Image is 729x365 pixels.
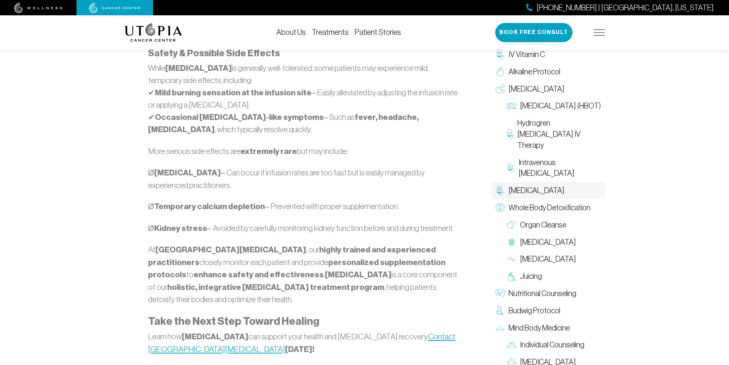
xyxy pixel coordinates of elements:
[14,3,62,13] img: wellness
[496,67,505,76] img: Alkaline Protocol
[148,245,436,267] strong: highly trained and experienced practitioners
[124,23,182,42] img: logo
[154,223,207,233] strong: Kidney stress
[503,97,605,115] a: [MEDICAL_DATA] (HBOT)
[182,332,248,342] strong: [MEDICAL_DATA]
[507,163,515,172] img: Intravenous Ozone Therapy
[594,29,605,36] img: icon-hamburger
[520,237,576,248] span: [MEDICAL_DATA]
[495,23,572,42] button: Book Free Consult
[507,340,516,350] img: Individual Counseling
[492,46,605,63] a: IV Vitamin C
[537,2,714,13] span: [PHONE_NUMBER] | [GEOGRAPHIC_DATA], [US_STATE]
[520,254,576,265] span: [MEDICAL_DATA]
[148,167,459,191] p: Ø – Can occur if infusion rates are too fast but is easily managed by experienced practitioners.
[312,28,349,36] a: Treatments
[520,100,601,111] span: [MEDICAL_DATA] (HBOT)
[520,219,566,231] span: Organ Cleanse
[492,302,605,319] a: Budwig Protocol
[492,199,605,216] a: Whole Body Detoxification
[155,245,306,255] strong: [GEOGRAPHIC_DATA][MEDICAL_DATA]
[325,270,391,280] strong: [MEDICAL_DATA]
[492,63,605,80] a: Alkaline Protocol
[492,80,605,98] a: [MEDICAL_DATA]
[503,216,605,234] a: Organ Cleanse
[507,220,516,229] img: Organ Cleanse
[520,271,542,282] span: Juicing
[509,322,570,334] span: Mind Body Medicine
[503,154,605,182] a: Intravenous [MEDICAL_DATA]
[148,331,459,355] p: Learn how can support your health and [MEDICAL_DATA] recovery.
[148,222,459,235] p: Ø – Avoided by carefully monitoring kidney function before and during treatment.
[148,145,459,158] p: More serious side effects are but may include:
[503,250,605,268] a: [MEDICAL_DATA]
[507,272,516,281] img: Juicing
[507,101,516,111] img: Hyperbaric Oxygen Therapy (HBOT)
[492,285,605,302] a: Nutritional Counseling
[496,186,505,195] img: Chelation Therapy
[148,48,280,59] strong: Safety & Possible Side Effects
[509,288,576,299] span: Nutritional Counseling
[496,289,505,298] img: Nutritional Counseling
[507,129,514,139] img: Hydrogren Peroxide IV Therapy
[503,336,605,354] a: Individual Counseling
[509,49,545,60] span: IV Vitamin C
[285,344,314,354] strong: [DATE]!
[496,306,505,315] img: Budwig Protocol
[276,28,306,36] a: About Us
[526,2,714,13] a: [PHONE_NUMBER] | [GEOGRAPHIC_DATA], [US_STATE]
[148,62,459,136] p: While is generally well-tolerated, some patients may experience mild, temporary side effects, inc...
[148,315,320,327] strong: Take the Next Step Toward Healing
[507,237,516,247] img: Colon Therapy
[89,3,140,13] img: cancer center
[194,270,324,280] strong: enhance safety and effectiveness
[148,332,455,354] a: Contact [GEOGRAPHIC_DATA][MEDICAL_DATA]
[355,28,401,36] a: Patient Stories
[509,66,560,77] span: Alkaline Protocol
[154,201,265,211] strong: Temporary calcium depletion
[509,83,564,95] span: [MEDICAL_DATA]
[509,202,590,213] span: Whole Body Detoxification
[496,323,505,332] img: Mind Body Medicine
[509,305,560,316] span: Budwig Protocol
[503,234,605,251] a: [MEDICAL_DATA]
[240,146,297,156] strong: extremely rare
[496,84,505,93] img: Oxygen Therapy
[509,185,564,196] span: [MEDICAL_DATA]
[496,50,505,59] img: IV Vitamin C
[520,339,584,350] span: Individual Counseling
[496,203,505,212] img: Whole Body Detoxification
[519,157,601,179] span: Intravenous [MEDICAL_DATA]
[154,168,221,178] strong: [MEDICAL_DATA]
[155,88,311,98] strong: Mild burning sensation at the infusion site
[148,244,459,306] p: At , our closely monitor each patient and provide to . is a core component of our , helping patie...
[492,182,605,199] a: [MEDICAL_DATA]
[155,112,324,122] strong: Occasional [MEDICAL_DATA]-like symptoms
[167,282,384,292] strong: holistic, integrative [MEDICAL_DATA] treatment program
[165,63,232,73] strong: [MEDICAL_DATA]
[507,255,516,264] img: Lymphatic Massage
[503,115,605,154] a: Hydrogren [MEDICAL_DATA] IV Therapy
[492,319,605,337] a: Mind Body Medicine
[148,200,459,213] p: Ø – Prevented with proper supplementation.
[503,268,605,285] a: Juicing
[517,118,601,151] span: Hydrogren [MEDICAL_DATA] IV Therapy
